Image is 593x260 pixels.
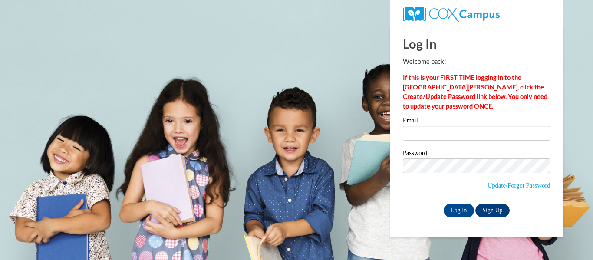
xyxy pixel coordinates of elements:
[403,150,550,158] label: Password
[403,35,550,53] h1: Log In
[403,10,500,17] a: COX Campus
[444,204,474,217] input: Log In
[403,57,550,66] p: Welcome back!
[403,7,500,22] img: COX Campus
[403,74,547,110] strong: If this is your FIRST TIME logging in to the [GEOGRAPHIC_DATA][PERSON_NAME], click the Create/Upd...
[488,182,550,189] a: Update/Forgot Password
[403,117,550,126] label: Email
[475,204,509,217] a: Sign Up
